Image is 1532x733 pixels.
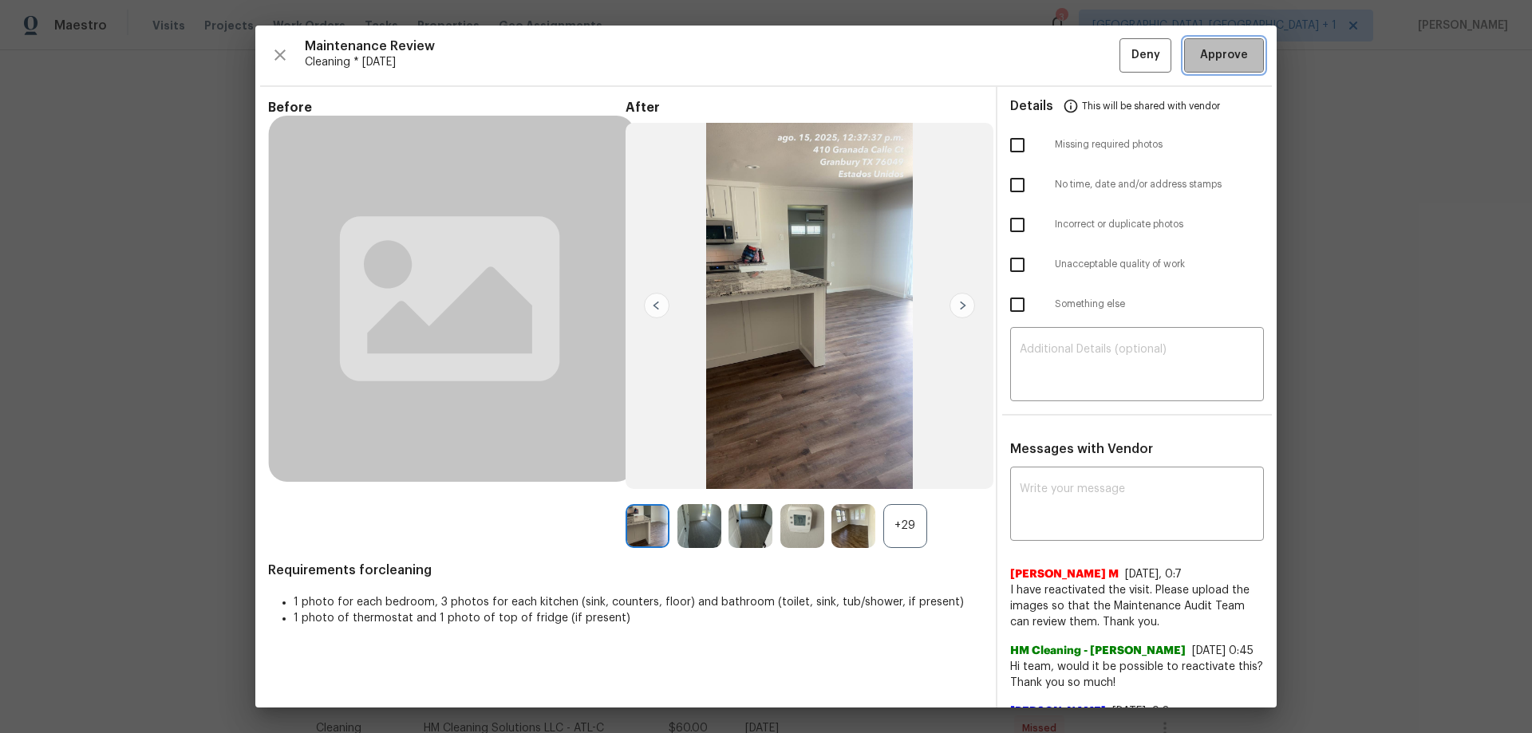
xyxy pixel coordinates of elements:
[1010,659,1264,691] span: Hi team, would it be possible to reactivate this? Thank you so much!
[997,125,1277,165] div: Missing required photos
[950,293,975,318] img: right-chevron-button-url
[1010,443,1153,455] span: Messages with Vendor
[1010,87,1053,125] span: Details
[1112,706,1169,717] span: [DATE], 9:2
[1010,703,1106,719] span: [PERSON_NAME]
[1010,566,1119,582] span: [PERSON_NAME] M
[1082,87,1220,125] span: This will be shared with vendor
[997,245,1277,285] div: Unacceptable quality of work
[1200,45,1248,65] span: Approve
[1184,38,1264,73] button: Approve
[1119,38,1171,73] button: Deny
[1010,582,1264,630] span: I have reactivated the visit. Please upload the images so that the Maintenance Audit Team can rev...
[305,38,1119,54] span: Maintenance Review
[268,100,626,116] span: Before
[294,594,983,610] li: 1 photo for each bedroom, 3 photos for each kitchen (sink, counters, floor) and bathroom (toilet,...
[626,100,983,116] span: After
[1010,643,1186,659] span: HM Cleaning - [PERSON_NAME]
[1055,218,1264,231] span: Incorrect or duplicate photos
[883,504,927,548] div: +29
[1055,138,1264,152] span: Missing required photos
[997,165,1277,205] div: No time, date and/or address stamps
[1055,258,1264,271] span: Unacceptable quality of work
[1125,569,1182,580] span: [DATE], 0:7
[997,285,1277,325] div: Something else
[268,562,983,578] span: Requirements for cleaning
[1055,178,1264,191] span: No time, date and/or address stamps
[997,205,1277,245] div: Incorrect or duplicate photos
[1192,645,1254,656] span: [DATE] 0:45
[294,610,983,626] li: 1 photo of thermostat and 1 photo of top of fridge (if present)
[1131,45,1160,65] span: Deny
[305,54,1119,70] span: Cleaning * [DATE]
[644,293,669,318] img: left-chevron-button-url
[1055,298,1264,311] span: Something else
